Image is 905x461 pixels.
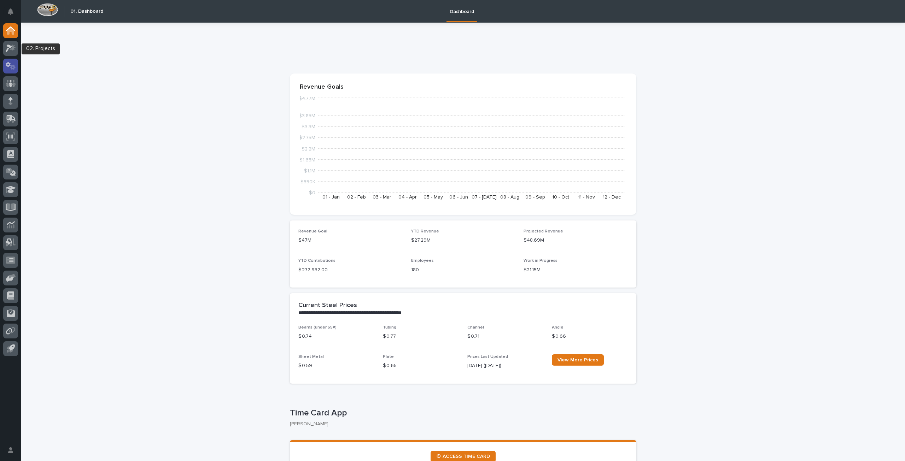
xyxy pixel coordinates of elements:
text: 12 - Dec [603,195,621,200]
p: 180 [411,266,515,274]
h2: 01. Dashboard [70,8,103,14]
text: 01 - Jan [322,195,340,200]
text: 06 - Jun [449,195,468,200]
tspan: $4.77M [299,96,315,101]
p: $27.29M [411,237,515,244]
tspan: $1.65M [299,157,315,162]
span: Angle [552,325,564,330]
text: 04 - Apr [398,195,417,200]
p: $ 0.65 [383,362,459,370]
p: Time Card App [290,408,633,418]
p: $ 0.71 [467,333,543,340]
tspan: $3.3M [302,124,315,129]
tspan: $1.1M [304,168,315,173]
p: $ 0.74 [298,333,374,340]
span: Beams (under 55#) [298,325,337,330]
div: Notifications [9,8,18,20]
button: Notifications [3,4,18,19]
span: Employees [411,259,434,263]
text: 07 - [DATE] [472,195,497,200]
text: 05 - May [424,195,443,200]
text: 11 - Nov [578,195,595,200]
tspan: $3.85M [299,113,315,118]
p: [DATE] ([DATE]) [467,362,543,370]
span: ⏲ ACCESS TIME CARD [436,454,490,459]
a: View More Prices [552,354,604,366]
p: $ 0.77 [383,333,459,340]
text: 10 - Oct [552,195,569,200]
p: $ 0.59 [298,362,374,370]
p: $47M [298,237,403,244]
span: Channel [467,325,484,330]
p: [PERSON_NAME] [290,421,631,427]
p: $21.15M [524,266,628,274]
span: Sheet Metal [298,355,324,359]
h2: Current Steel Prices [298,302,357,309]
p: $ 0.66 [552,333,628,340]
span: Work in Progress [524,259,557,263]
tspan: $0 [309,190,315,195]
p: Revenue Goals [300,83,626,91]
p: $ 272,932.00 [298,266,403,274]
text: 03 - Mar [373,195,391,200]
span: Projected Revenue [524,229,563,234]
tspan: $2.75M [299,135,315,140]
span: Tubing [383,325,396,330]
tspan: $550K [300,179,315,184]
span: View More Prices [557,357,598,362]
img: Workspace Logo [37,3,58,16]
span: Plate [383,355,394,359]
p: $48.69M [524,237,628,244]
tspan: $2.2M [302,146,315,151]
span: YTD Contributions [298,259,335,263]
text: 02 - Feb [347,195,366,200]
text: 08 - Aug [500,195,519,200]
span: YTD Revenue [411,229,439,234]
span: Revenue Goal [298,229,327,234]
text: 09 - Sep [525,195,545,200]
span: Prices Last Updated [467,355,508,359]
